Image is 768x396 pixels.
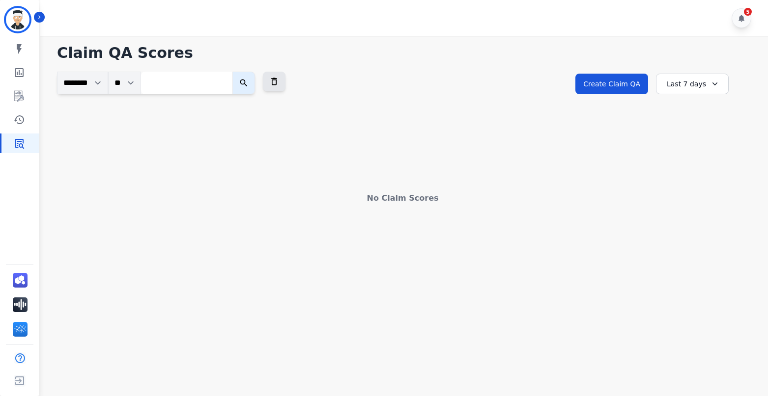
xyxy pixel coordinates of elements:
[656,74,729,94] div: Last 7 days
[744,8,752,16] div: 5
[575,74,648,94] button: Create Claim QA
[57,44,748,62] h1: Claim QA Scores
[6,8,29,31] img: Bordered avatar
[57,192,748,204] div: No Claim Scores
